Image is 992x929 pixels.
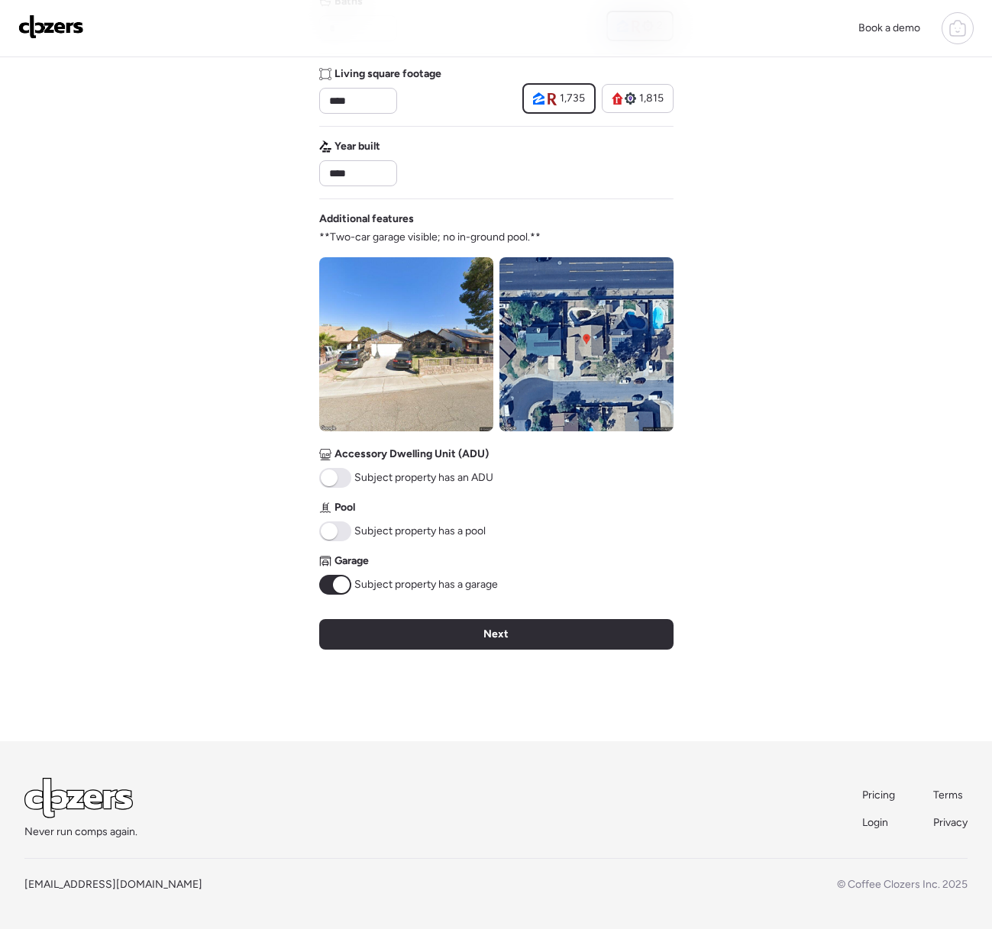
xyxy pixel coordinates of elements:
span: Pool [334,500,355,515]
a: Pricing [862,788,897,803]
span: Login [862,816,888,829]
a: Privacy [933,815,968,831]
span: Next [483,627,509,642]
span: Pricing [862,789,895,802]
a: [EMAIL_ADDRESS][DOMAIN_NAME] [24,878,202,891]
a: Login [862,815,897,831]
span: Subject property has a pool [354,524,486,539]
span: 1,815 [639,91,664,106]
span: 1,735 [560,91,585,106]
a: Terms [933,788,968,803]
img: Logo Light [24,778,133,818]
span: Subject property has a garage [354,577,498,592]
span: Never run comps again. [24,824,137,840]
span: **Two-car garage visible; no in-ground pool.** [319,230,541,245]
span: Living square footage [334,66,441,82]
span: Book a demo [858,21,920,34]
span: Subject property has an ADU [354,470,493,485]
span: Year built [334,139,380,154]
span: Garage [334,553,369,569]
span: Terms [933,789,963,802]
span: Privacy [933,816,968,829]
span: Accessory Dwelling Unit (ADU) [334,447,489,462]
span: © Coffee Clozers Inc. 2025 [837,878,968,891]
img: Logo [18,15,84,39]
span: Additional features [319,211,414,227]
